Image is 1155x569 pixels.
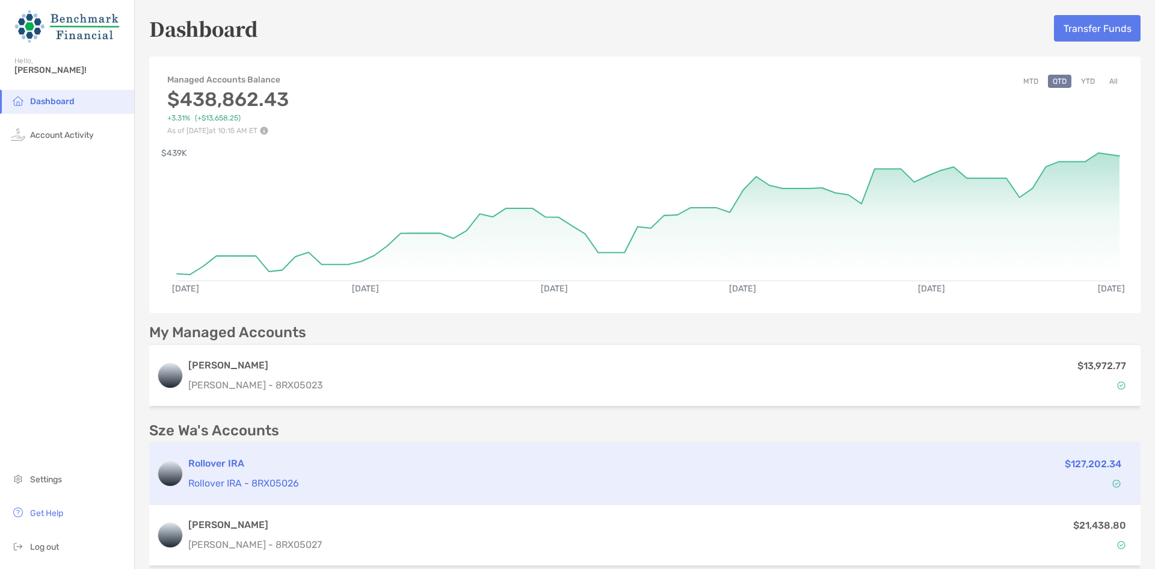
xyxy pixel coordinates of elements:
[188,358,323,373] h3: [PERSON_NAME]
[1098,284,1125,294] text: [DATE]
[1054,15,1141,42] button: Transfer Funds
[149,325,306,340] p: My Managed Accounts
[918,284,945,294] text: [DATE]
[30,130,94,140] span: Account Activity
[729,284,756,294] text: [DATE]
[1048,75,1071,88] button: QTD
[161,148,187,158] text: $439K
[167,126,289,135] p: As of [DATE] at 10:15 AM ET
[30,474,62,485] span: Settings
[158,364,182,388] img: logo account
[188,518,322,532] h3: [PERSON_NAME]
[158,523,182,547] img: logo account
[1076,75,1100,88] button: YTD
[167,114,190,123] span: +3.31%
[352,284,379,294] text: [DATE]
[188,537,322,552] p: [PERSON_NAME] - 8RX05027
[1104,75,1123,88] button: All
[11,93,25,108] img: household icon
[14,65,127,75] span: [PERSON_NAME]!
[158,462,182,486] img: logo account
[188,456,895,471] h3: Rollover IRA
[11,127,25,141] img: activity icon
[14,5,120,48] img: Zoe Logo
[1117,381,1126,390] img: Account Status icon
[188,378,323,393] p: [PERSON_NAME] - 8RX05023
[188,476,895,491] p: Rollover IRA - 8RX05026
[30,508,63,518] span: Get Help
[1077,358,1126,373] p: $13,972.77
[1065,456,1121,471] p: $127,202.34
[1112,479,1121,488] img: Account Status icon
[149,423,279,438] p: Sze Wa's Accounts
[30,96,75,107] span: Dashboard
[1117,541,1126,549] img: Account Status icon
[167,88,289,111] h3: $438,862.43
[11,539,25,553] img: logout icon
[149,14,258,42] h5: Dashboard
[172,284,199,294] text: [DATE]
[30,542,59,552] span: Log out
[541,284,568,294] text: [DATE]
[195,114,241,123] span: ( +$13,658.25 )
[1018,75,1043,88] button: MTD
[11,471,25,486] img: settings icon
[11,505,25,520] img: get-help icon
[260,126,268,135] img: Performance Info
[1073,518,1126,533] p: $21,438.80
[167,75,289,85] h4: Managed Accounts Balance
